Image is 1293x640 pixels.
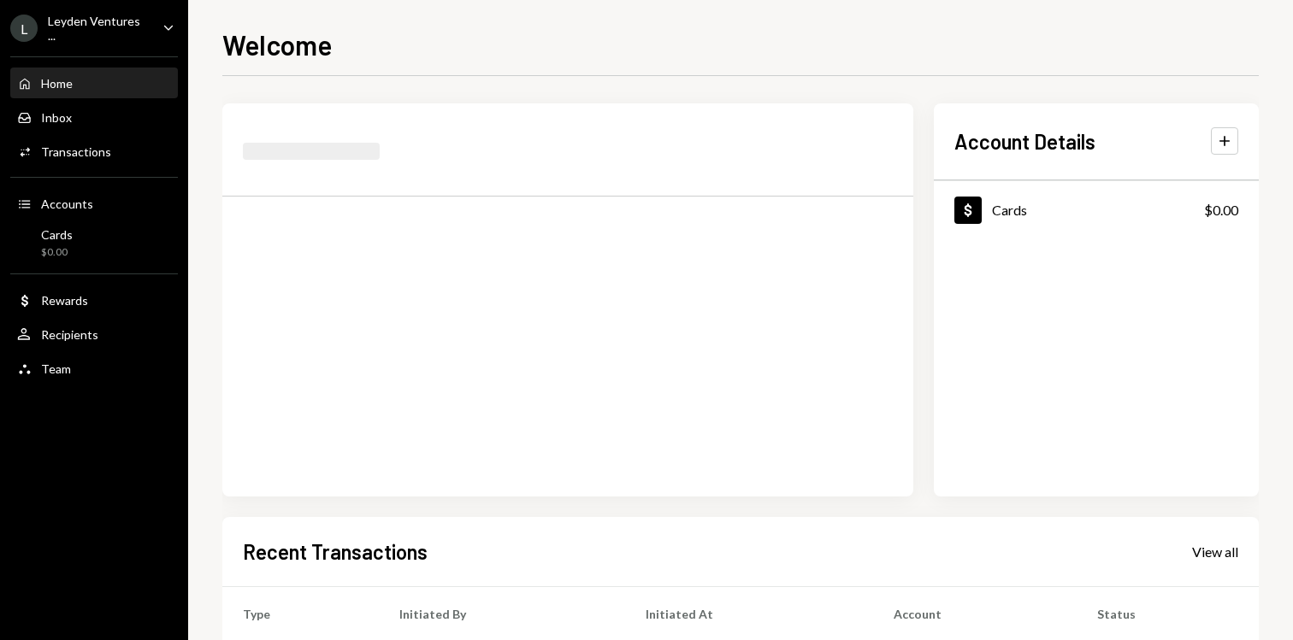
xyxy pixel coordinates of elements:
[992,202,1027,218] div: Cards
[1192,543,1238,561] div: View all
[222,27,332,62] h1: Welcome
[41,361,71,376] div: Team
[10,68,178,98] a: Home
[1204,200,1238,220] div: $0.00
[41,110,72,125] div: Inbox
[10,15,38,42] div: L
[41,245,73,260] div: $0.00
[41,197,93,211] div: Accounts
[10,188,178,219] a: Accounts
[41,76,73,91] div: Home
[954,127,1095,156] h2: Account Details
[934,181,1259,238] a: Cards$0.00
[1192,542,1238,561] a: View all
[10,285,178,315] a: Rewards
[41,293,88,308] div: Rewards
[41,227,73,242] div: Cards
[10,353,178,384] a: Team
[10,222,178,263] a: Cards$0.00
[10,319,178,349] a: Recipients
[48,14,149,43] div: Leyden Ventures ...
[10,136,178,167] a: Transactions
[243,537,428,566] h2: Recent Transactions
[10,102,178,132] a: Inbox
[41,327,98,342] div: Recipients
[41,144,111,159] div: Transactions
